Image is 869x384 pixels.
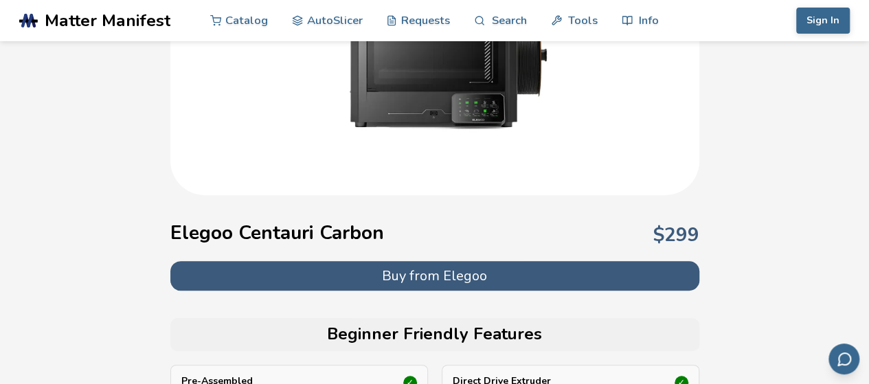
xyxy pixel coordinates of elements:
[653,224,699,246] p: $ 299
[796,8,850,34] button: Sign In
[828,343,859,374] button: Send feedback via email
[170,222,384,244] h1: Elegoo Centauri Carbon
[170,261,699,291] button: Buy from Elegoo
[45,11,170,30] span: Matter Manifest
[177,325,692,344] h2: Beginner Friendly Features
